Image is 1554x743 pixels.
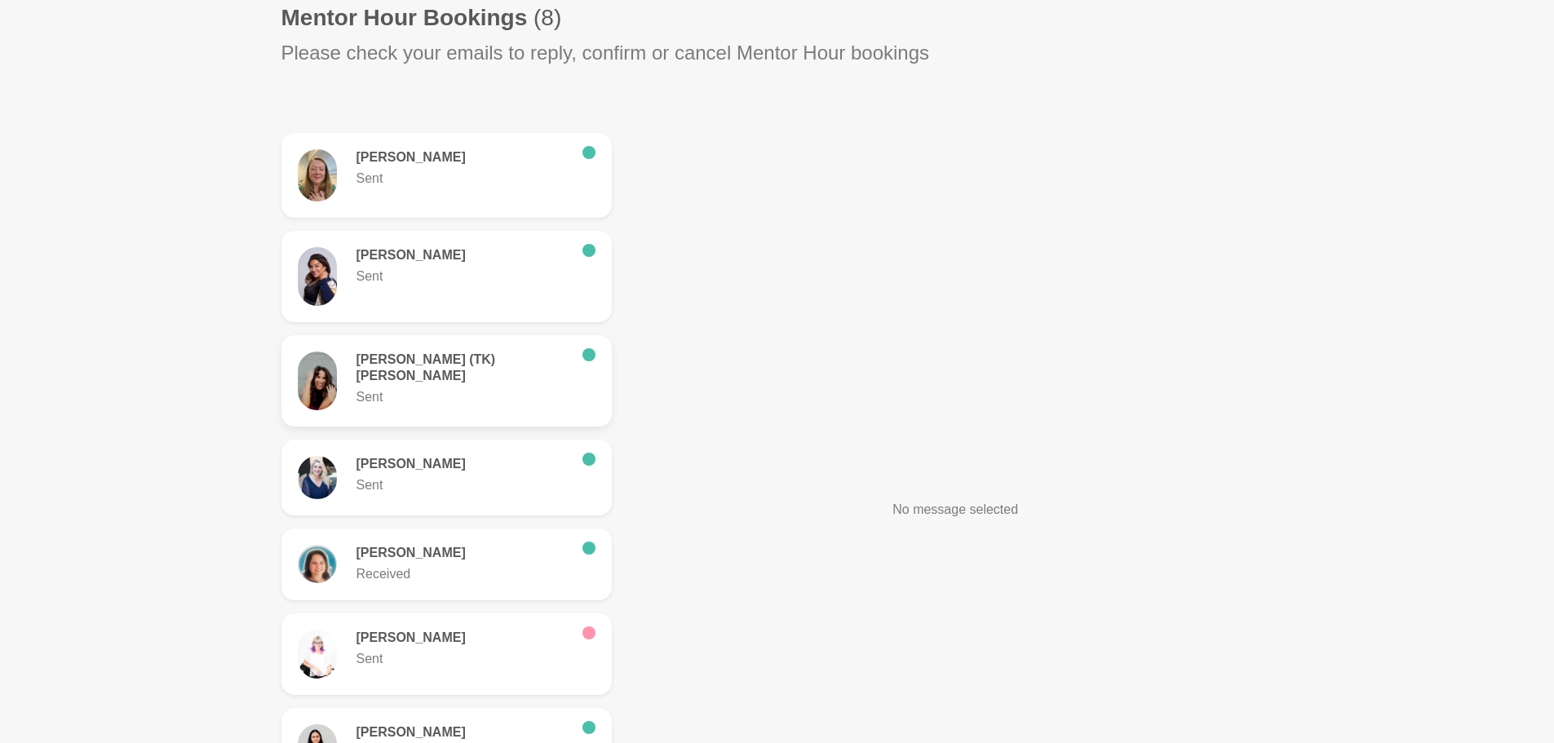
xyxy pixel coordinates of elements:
[281,38,930,68] p: Please check your emails to reply, confirm or cancel Mentor Hour bookings
[356,352,569,384] h6: [PERSON_NAME] (TK) [PERSON_NAME]
[356,149,569,166] h6: [PERSON_NAME]
[356,630,569,646] h6: [PERSON_NAME]
[356,247,569,263] h6: [PERSON_NAME]
[892,500,1018,520] p: No message selected
[356,169,569,188] p: Sent
[356,387,569,407] p: Sent
[356,456,569,472] h6: [PERSON_NAME]
[356,564,569,584] p: Received
[356,267,569,286] p: Sent
[356,724,569,741] h6: [PERSON_NAME]
[356,475,569,495] p: Sent
[533,5,561,30] span: (8)
[356,649,569,669] p: Sent
[356,545,569,561] h6: [PERSON_NAME]
[281,3,562,32] h1: Mentor Hour Bookings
